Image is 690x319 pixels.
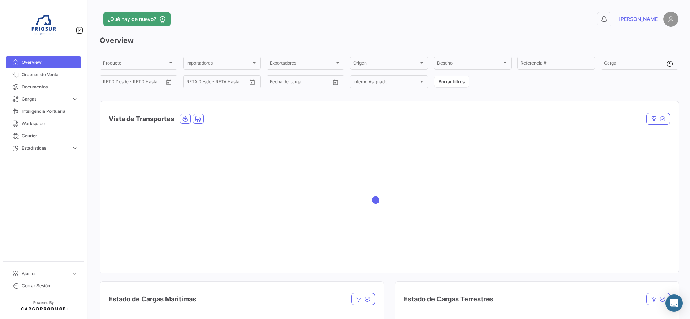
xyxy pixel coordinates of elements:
[22,145,69,151] span: Estadísticas
[665,294,683,312] div: Abrir Intercom Messenger
[353,80,418,85] span: Interno Asignado
[247,77,258,88] button: Open calendar
[6,130,81,142] a: Courier
[121,80,150,85] input: Hasta
[72,145,78,151] span: expand_more
[72,96,78,102] span: expand_more
[6,56,81,68] a: Overview
[163,77,174,88] button: Open calendar
[353,62,418,67] span: Origen
[103,12,171,26] button: ¿Qué hay de nuevo?
[22,283,78,289] span: Cerrar Sesión
[619,15,660,23] span: [PERSON_NAME]
[22,84,78,90] span: Documentos
[6,118,81,130] a: Workspace
[103,62,168,67] span: Producto
[100,35,678,45] h3: Overview
[103,80,116,85] input: Desde
[404,294,493,304] h4: Estado de Cargas Terrestres
[180,114,190,123] button: Ocean
[22,270,69,277] span: Ajustes
[186,62,251,67] span: Importadores
[22,59,78,66] span: Overview
[22,96,69,102] span: Cargas
[6,81,81,93] a: Documentos
[108,15,156,23] span: ¿Qué hay de nuevo?
[193,114,203,123] button: Land
[22,108,78,115] span: Inteligencia Portuaria
[22,71,78,78] span: Ordenes de Venta
[434,76,469,88] button: Borrar filtros
[22,133,78,139] span: Courier
[186,80,199,85] input: Desde
[663,12,678,27] img: placeholder-user.png
[109,294,196,304] h4: Estado de Cargas Maritimas
[6,68,81,81] a: Ordenes de Venta
[109,114,174,124] h4: Vista de Transportes
[437,62,502,67] span: Destino
[22,120,78,127] span: Workspace
[270,80,283,85] input: Desde
[270,62,335,67] span: Exportadores
[6,105,81,118] a: Inteligencia Portuaria
[25,9,61,45] img: 6ea6c92c-e42a-4aa8-800a-31a9cab4b7b0.jpg
[288,80,317,85] input: Hasta
[330,77,341,88] button: Open calendar
[204,80,233,85] input: Hasta
[72,270,78,277] span: expand_more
